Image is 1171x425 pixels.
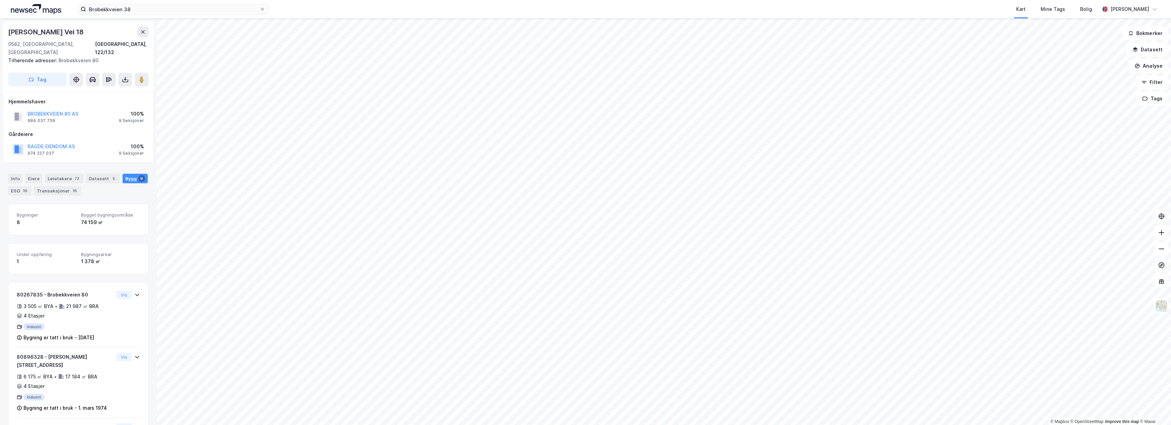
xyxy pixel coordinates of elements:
[23,404,107,412] div: Bygning er tatt i bruk - 1. mars 1974
[119,151,144,156] div: 9 Seksjoner
[110,175,117,182] div: 5
[54,374,57,379] div: •
[138,175,145,182] div: 9
[8,174,22,183] div: Info
[17,353,114,369] div: 80896328 - [PERSON_NAME][STREET_ADDRESS]
[8,57,59,63] span: Tilhørende adresser:
[8,56,143,65] div: Brobekkveien 80
[81,212,140,218] span: Bygget bygningsområde
[1080,5,1092,13] div: Bolig
[9,98,148,106] div: Hjemmelshaver
[1137,392,1171,425] div: Kontrollprogram for chat
[81,218,140,226] div: 74 159 ㎡
[86,174,120,183] div: Datasett
[1136,75,1168,89] button: Filter
[8,186,31,195] div: ESG
[28,118,55,123] div: 984 037 759
[86,4,260,14] input: Søk på adresse, matrikkel, gårdeiere, leietakere eller personer
[1071,419,1104,424] a: OpenStreetMap
[45,174,83,183] div: Leietakere
[28,151,54,156] div: 974 227 037
[1041,5,1065,13] div: Mine Tags
[1050,419,1069,424] a: Mapbox
[34,186,81,195] div: Transaksjoner
[1016,5,1026,13] div: Kart
[17,257,76,266] div: 1
[116,353,132,361] button: Vis
[119,118,144,123] div: 9 Seksjoner
[119,142,144,151] div: 100%
[21,187,29,194] div: 19
[73,175,81,182] div: 72
[8,73,67,86] button: Tag
[66,302,99,310] div: 21 987 ㎡ BRA
[1129,59,1168,73] button: Analyse
[23,334,94,342] div: Bygning er tatt i bruk - [DATE]
[17,218,76,226] div: 8
[95,40,148,56] div: [GEOGRAPHIC_DATA], 122/132
[11,4,61,14] img: logo.a4113a55bc3d86da70a041830d287a7e.svg
[23,382,45,390] div: 4 Etasjer
[1110,5,1149,13] div: [PERSON_NAME]
[1137,92,1168,105] button: Tags
[71,187,78,194] div: 16
[23,373,53,381] div: 6 175 ㎡ BYA
[1155,300,1168,312] img: Z
[17,291,114,299] div: 80267835 - Brobekkveien 80
[17,252,76,257] span: Under oppføring
[1127,43,1168,56] button: Datasett
[1137,392,1171,425] iframe: Chat Widget
[81,257,140,266] div: 1 378 ㎡
[23,312,45,320] div: 4 Etasjer
[8,40,95,56] div: 0582, [GEOGRAPHIC_DATA], [GEOGRAPHIC_DATA]
[1122,27,1168,40] button: Bokmerker
[119,110,144,118] div: 100%
[25,174,42,183] div: Eiere
[17,212,76,218] span: Bygninger
[55,304,58,309] div: •
[116,291,132,299] button: Vis
[123,174,148,183] div: Bygg
[9,130,148,138] div: Gårdeiere
[81,252,140,257] span: Bygningsareal
[23,302,53,310] div: 3 505 ㎡ BYA
[1105,419,1139,424] a: Improve this map
[65,373,97,381] div: 17 184 ㎡ BRA
[8,27,85,37] div: [PERSON_NAME] Vei 18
